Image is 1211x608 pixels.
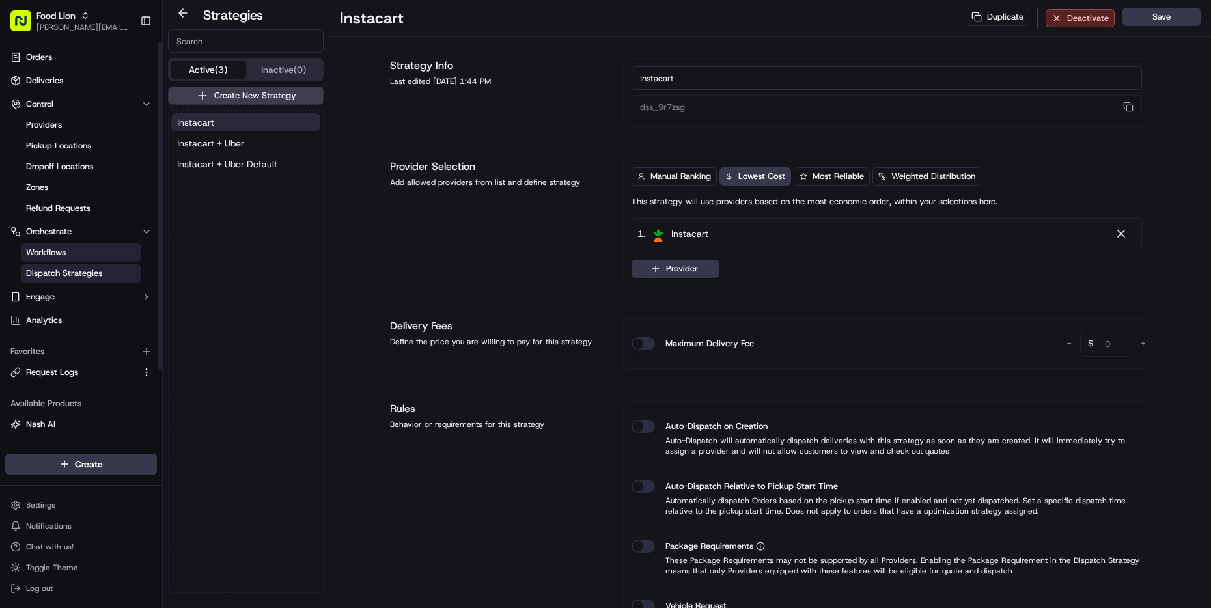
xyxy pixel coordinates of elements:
button: Duplicate [966,8,1029,26]
span: Notifications [26,521,72,531]
button: Lowest Cost [719,167,791,186]
button: Fleet [5,437,157,458]
a: Request Logs [10,366,136,378]
h1: Rules [390,401,607,417]
span: Manual Ranking [650,171,711,182]
span: Dispatch Strategies [26,268,102,279]
span: Request Logs [26,366,78,378]
button: Weighted Distribution [872,167,981,186]
button: Instacart [171,113,320,131]
button: Instacart + Uber [171,134,320,152]
button: Control [5,94,157,115]
button: Nash AI [5,414,157,435]
p: This strategy will use providers based on the most economic order, within your selections here. [632,196,997,208]
button: Most Reliable [794,167,870,186]
span: Package Requirements [665,540,753,553]
p: Auto-Dispatch will automatically dispatch deliveries with this strategy as soon as they are creat... [632,435,1142,456]
span: Lowest Cost [738,171,785,182]
div: 1 . [637,227,708,241]
img: Nash [13,13,39,39]
a: Fleet [10,442,152,454]
a: Refund Requests [21,199,141,217]
span: Control [26,98,53,110]
button: Settings [5,496,157,514]
span: Instacart [177,116,214,129]
label: Auto-Dispatch Relative to Pickup Start Time [665,480,838,493]
a: Deliveries [5,70,157,91]
span: Engage [26,291,55,303]
div: Start new chat [44,124,214,137]
label: Auto-Dispatch on Creation [665,420,768,433]
span: Log out [26,583,53,594]
span: API Documentation [123,189,209,202]
a: Zones [21,178,141,197]
button: Request Logs [5,362,157,383]
span: Analytics [26,314,62,326]
button: Create [5,454,157,475]
span: Most Reliable [813,171,864,182]
div: Last edited [DATE] 1:44 PM [390,76,607,87]
span: Providers [26,119,62,131]
button: Inactive (0) [246,61,322,79]
div: Add allowed providers from list and define strategy [390,177,607,187]
button: Manual Ranking [632,167,717,186]
button: Deactivate [1046,9,1115,27]
span: Knowledge Base [26,189,100,202]
span: Pylon [130,221,158,230]
span: Chat with us! [26,542,74,552]
button: Log out [5,579,157,598]
a: Pickup Locations [21,137,141,155]
span: Zones [26,182,48,193]
a: Workflows [21,243,141,262]
button: [PERSON_NAME][EMAIL_ADDRESS][DOMAIN_NAME] [36,22,130,33]
a: 📗Knowledge Base [8,184,105,207]
input: Got a question? Start typing here... [34,84,234,98]
div: 📗 [13,190,23,200]
div: Define the price you are willing to pay for this strategy [390,337,607,347]
span: Refund Requests [26,202,90,214]
span: Orders [26,51,52,63]
div: 💻 [110,190,120,200]
p: These Package Requirements may not be supported by all Providers. Enabling the Package Requiremen... [632,555,1142,576]
h1: Delivery Fees [390,318,607,334]
h1: Instacart [340,8,404,29]
p: Welcome 👋 [13,52,237,73]
span: Weighted Distribution [891,171,975,182]
div: Available Products [5,393,157,414]
span: Deliveries [26,75,63,87]
span: Orchestrate [26,226,72,238]
a: Dispatch Strategies [21,264,141,283]
h2: Strategies [203,6,263,24]
a: Powered byPylon [92,220,158,230]
button: Package Requirements [756,542,765,551]
button: Start new chat [221,128,237,144]
span: Workflows [26,247,66,258]
span: Toggle Theme [26,562,78,573]
span: Nash AI [26,419,55,430]
div: Behavior or requirements for this strategy [390,419,607,430]
h1: Strategy Info [390,58,607,74]
button: Chat with us! [5,538,157,556]
button: Active (3) [171,61,246,79]
span: Pickup Locations [26,140,91,152]
span: Create [75,458,103,471]
button: Orchestrate [5,221,157,242]
a: Providers [21,116,141,134]
button: Instacart + Uber Default [171,155,320,173]
button: Engage [5,286,157,307]
input: Search [168,29,324,53]
a: 💻API Documentation [105,184,214,207]
span: Food Lion [36,9,76,22]
label: Maximum Delivery Fee [665,337,754,350]
span: Instacart [671,227,708,240]
span: Dropoff Locations [26,161,93,173]
a: Analytics [5,310,157,331]
span: Settings [26,500,55,510]
button: Save [1122,8,1201,26]
img: profile_instacart_ahold_partner.png [650,226,666,242]
span: Fleet [26,442,45,454]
